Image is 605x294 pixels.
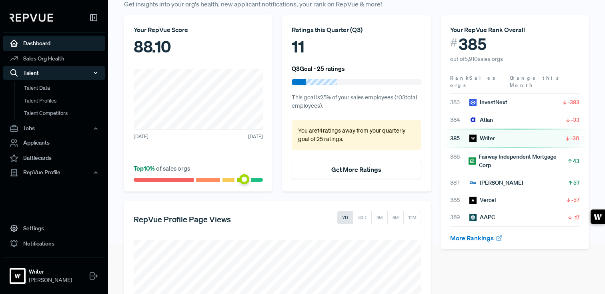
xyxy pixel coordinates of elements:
span: 384 [450,116,469,124]
span: -30 [571,134,579,142]
button: Jobs [3,122,105,135]
span: Rank [450,75,469,82]
a: More Rankings [450,234,503,242]
div: Fairway Independent Mortgage Corp [469,153,567,169]
span: 386 [450,153,469,169]
a: Talent Data [14,82,116,95]
a: Applicants [3,135,105,151]
div: Atlan [469,116,493,124]
span: # [450,34,457,51]
div: InvestNext [469,98,507,107]
img: Cleo [469,179,477,186]
img: RepVue [10,14,53,22]
div: 11 [292,34,421,58]
div: Writer [469,134,495,143]
div: Ratings this Quarter ( Q3 ) [292,25,421,34]
span: Sales orgs [450,75,497,89]
div: Your RepVue Score [134,25,263,34]
img: Writer [469,135,477,142]
button: 3M [371,211,388,224]
span: -33 [571,116,579,124]
span: [DATE] [248,133,263,140]
a: Battlecards [3,151,105,166]
button: Talent [3,66,105,80]
p: This goal is 25 % of your sales employees ( 103 total employees). [292,93,421,111]
a: Talent Competitors [14,107,116,120]
div: [PERSON_NAME] [469,179,523,187]
img: Vercel [469,197,477,204]
a: Talent Profiles [14,95,116,107]
img: Fairway Independent Mortgage Corp [469,157,475,165]
span: 389 [450,213,469,222]
div: Vercel [469,196,496,204]
span: 385 [450,134,469,143]
strong: Writer [29,268,72,276]
p: You are 14 ratings away from your quarterly goal of 25 ratings . [298,127,415,144]
span: 388 [450,196,469,204]
span: -17 [573,213,579,222]
span: 43 [573,157,579,165]
button: 12M [403,211,421,224]
img: Writer [11,270,24,282]
span: Change this Month [510,75,560,89]
span: [DATE] [134,133,148,140]
span: 57 [573,179,579,187]
span: [PERSON_NAME] [29,276,72,284]
a: Sales Org Health [3,51,105,66]
span: of sales orgs [134,164,190,172]
a: Dashboard [3,36,105,51]
span: -57 [571,196,579,204]
h6: Q3 Goal - 25 ratings [292,65,345,72]
a: WriterWriter[PERSON_NAME] [3,258,105,288]
img: InvestNext [469,99,477,106]
div: AAPC [469,213,495,222]
span: 383 [450,98,469,107]
div: 88.10 [134,34,263,58]
span: -383 [568,98,579,106]
span: 385 [459,34,487,54]
a: Settings [3,221,105,236]
img: AAPC [469,214,477,221]
button: 7D [337,211,353,224]
button: 30D [353,211,372,224]
button: RepVue Profile [3,166,105,179]
span: 387 [450,179,469,187]
span: out of 5,910 sales orgs [450,55,503,62]
button: Get More Ratings [292,160,421,179]
span: Top 10 % [134,164,156,172]
h5: RepVue Profile Page Views [134,214,231,224]
img: Atlan [469,116,477,123]
a: Notifications [3,236,105,251]
span: Your RepVue Rank Overall [450,26,525,34]
button: 6M [387,211,404,224]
